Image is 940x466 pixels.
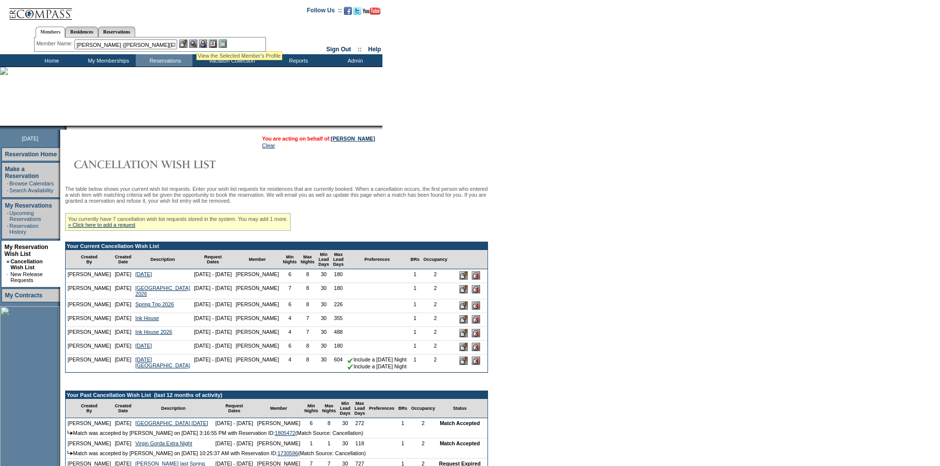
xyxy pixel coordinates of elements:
td: 2 [421,299,450,313]
td: Member [234,250,281,269]
a: Reservation Home [5,151,57,158]
td: 7 [281,283,299,299]
nobr: [DATE] - [DATE] [215,440,253,446]
input: Delete this Request [472,357,480,365]
td: Description [133,250,192,269]
td: [DATE] [113,299,134,313]
a: New Release Requests [10,271,42,283]
td: 2 [421,283,450,299]
td: 180 [331,269,346,283]
td: 4 [281,313,299,327]
td: Reservations [136,54,192,67]
td: · [7,223,8,235]
nobr: [DATE] - [DATE] [194,315,232,321]
a: 1805472 [275,430,296,436]
a: Clear [262,143,275,148]
td: [PERSON_NAME] [66,418,113,428]
nobr: [DATE] - [DATE] [194,301,232,307]
td: 355 [331,313,346,327]
td: Min Nights [302,399,320,418]
td: 1 [409,299,421,313]
span: You are acting on behalf of: [262,136,375,142]
td: [PERSON_NAME] [66,283,113,299]
a: Spring Trip 2026 [135,301,174,307]
td: [PERSON_NAME] [234,283,281,299]
td: 1 [302,438,320,448]
input: Edit this Request [459,357,468,365]
input: Edit this Request [459,301,468,310]
td: · [7,187,8,193]
td: [PERSON_NAME] [255,418,302,428]
td: [PERSON_NAME] [66,341,113,355]
td: Created Date [113,250,134,269]
img: blank.gif [67,126,68,130]
nobr: Match Accepted [440,440,480,446]
td: [DATE] [113,355,134,372]
td: 604 [331,355,346,372]
input: Delete this Request [472,329,480,337]
td: Status [437,399,483,418]
td: Created Date [113,399,134,418]
a: Help [368,46,381,53]
a: Follow us on Twitter [353,10,361,16]
td: · [6,271,9,283]
td: 1 [409,341,421,355]
td: 226 [331,299,346,313]
td: Min Nights [281,250,299,269]
nobr: [DATE] - [DATE] [194,343,232,349]
td: 30 [316,283,331,299]
td: Occupancy [409,399,437,418]
td: 4 [281,327,299,341]
td: 180 [331,283,346,299]
img: View [189,39,197,48]
a: Sign Out [326,46,351,53]
td: Created By [66,399,113,418]
td: [DATE] [113,313,134,327]
td: 2 [421,355,450,372]
td: Admin [326,54,382,67]
td: · [7,180,8,186]
img: Impersonate [199,39,207,48]
input: Edit this Request [459,271,468,280]
span: [DATE] [22,136,38,142]
nobr: Include a [DATE] Night [347,357,407,362]
td: [PERSON_NAME] [255,438,302,448]
a: [GEOGRAPHIC_DATA] [DATE] [135,420,208,426]
nobr: Match Accepted [440,420,480,426]
td: 30 [338,418,353,428]
input: Edit this Request [459,285,468,293]
td: 1 [409,313,421,327]
td: 2 [421,269,450,283]
td: 8 [299,299,316,313]
a: Upcoming Reservations [9,210,41,222]
td: 2 [421,327,450,341]
a: My Contracts [5,292,42,299]
td: [DATE] [113,269,134,283]
img: promoShadowLeftCorner.gif [63,126,67,130]
td: Created By [66,250,113,269]
td: Reports [269,54,326,67]
td: 30 [316,355,331,372]
a: [GEOGRAPHIC_DATA] 2026 [135,285,190,297]
td: Preferences [367,399,397,418]
a: [DATE] [GEOGRAPHIC_DATA] [135,357,190,368]
td: 7 [299,327,316,341]
a: Members [36,27,66,37]
nobr: [DATE] - [DATE] [194,271,232,277]
td: Description [133,399,213,418]
a: Virgin Gorda Extra Night [135,440,192,446]
div: View the Selected Member's Profile [198,53,281,59]
nobr: [DATE] - [DATE] [194,357,232,362]
td: [PERSON_NAME] [66,313,113,327]
a: 1730596 [277,450,298,456]
td: 7 [299,313,316,327]
input: Edit this Request [459,343,468,351]
td: Min Lead Days [338,399,353,418]
img: arrow.gif [68,451,73,455]
td: [DATE] [113,418,134,428]
input: Edit this Request [459,329,468,337]
td: Max Lead Days [352,399,367,418]
td: 2 [409,418,437,428]
td: Vacation Collection [192,54,269,67]
td: [PERSON_NAME] [66,438,113,448]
